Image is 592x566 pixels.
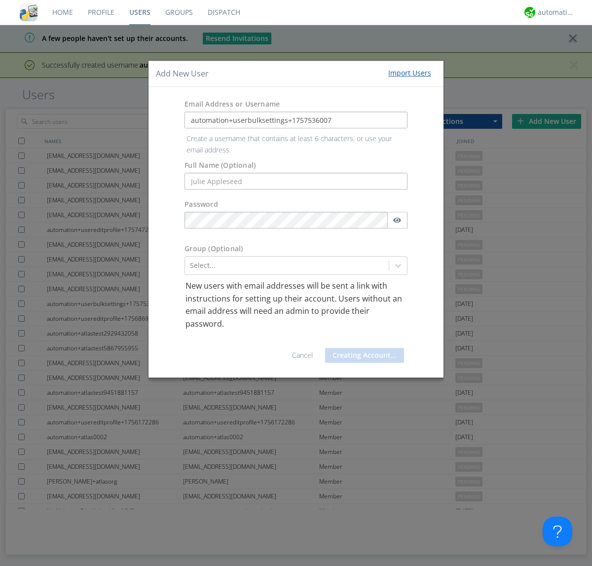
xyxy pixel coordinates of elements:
label: Email Address or Username [185,100,280,110]
img: cddb5a64eb264b2086981ab96f4c1ba7 [20,3,37,21]
p: New users with email addresses will be sent a link with instructions for setting up their account... [185,280,407,330]
label: Full Name (Optional) [185,160,256,170]
div: automation+atlas [538,7,575,17]
button: Creating Account... [325,348,404,363]
a: Cancel [292,350,313,360]
h4: Add New User [156,68,209,79]
img: d2d01cd9b4174d08988066c6d424eccd [524,7,535,18]
input: e.g. email@address.com, Housekeeping1 [185,112,407,129]
p: Create a username that contains at least 6 characters, or use your email address. [179,134,412,156]
label: Password [185,199,218,209]
input: Julie Appleseed [185,173,407,189]
label: Group (Optional) [185,244,243,254]
div: Import Users [388,68,431,78]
